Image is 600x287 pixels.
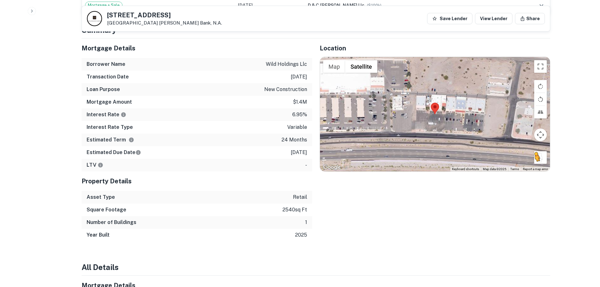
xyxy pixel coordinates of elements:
button: Map camera controls [534,129,547,141]
p: [DATE] [291,73,307,81]
h6: Estimated Due Date [87,149,141,156]
a: Report a map error [523,167,548,171]
span: d & c [PERSON_NAME] llc [308,3,364,8]
h6: Interest Rate Type [87,123,133,131]
h6: Number of Buildings [87,219,136,226]
h6: Interest Rate [87,111,126,118]
iframe: Chat Widget [569,237,600,267]
a: Terms (opens in new tab) [510,167,519,171]
p: 1 [305,219,307,226]
p: [DATE] [291,149,307,156]
p: [GEOGRAPHIC_DATA] [107,20,222,26]
h5: Location [320,43,550,53]
p: 24 months [282,136,307,144]
span: ($ 100k ) [367,3,381,8]
a: Open this area in Google Maps (opens a new window) [322,163,342,171]
svg: Term is based on a standard schedule for this type of loan. [129,137,134,143]
button: Save Lender [427,13,472,24]
p: - [305,161,307,169]
h6: Mortgage Amount [87,98,132,106]
p: 2540 sq ft [283,206,307,214]
p: variable [287,123,307,131]
img: Google [322,163,342,171]
a: View Lender [475,13,512,24]
p: new construction [264,86,307,93]
h6: Year Built [87,231,110,239]
h5: [STREET_ADDRESS] [107,12,222,18]
h6: Borrower Name [87,60,125,68]
p: $1.4m [293,98,307,106]
h5: Mortgage Details [82,43,312,53]
svg: Estimate is based on a standard schedule for this type of loan. [135,150,141,155]
button: Toggle fullscreen view [534,60,547,73]
button: Show satellite imagery [345,60,377,73]
h6: Square Footage [87,206,126,214]
p: retail [293,193,307,201]
button: Show street map [323,60,345,73]
p: wild holdings llc [266,60,307,68]
h6: Transaction Date [87,73,129,81]
p: 6.95% [292,111,307,118]
button: Share [515,13,545,24]
h4: All Details [82,261,550,273]
a: [PERSON_NAME] Bank, N.a. [159,20,222,26]
h6: LTV [87,161,103,169]
h6: Estimated Term [87,136,134,144]
h6: Asset Type [87,193,115,201]
h6: Loan Purpose [87,86,120,93]
svg: The interest rates displayed on the website are for informational purposes only and may be report... [121,112,126,118]
p: 2025 [295,231,307,239]
button: Rotate map clockwise [534,80,547,93]
span: Mortgage + Sale [85,2,122,9]
button: Tilt map [534,106,547,118]
button: Drag Pegman onto the map to open Street View [534,151,547,164]
h5: Property Details [82,176,312,186]
span: Map data ©2025 [483,167,506,171]
svg: LTVs displayed on the website are for informational purposes only and may be reported incorrectly... [98,162,103,168]
button: Keyboard shortcuts [452,167,479,171]
button: Rotate map counterclockwise [534,93,547,106]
